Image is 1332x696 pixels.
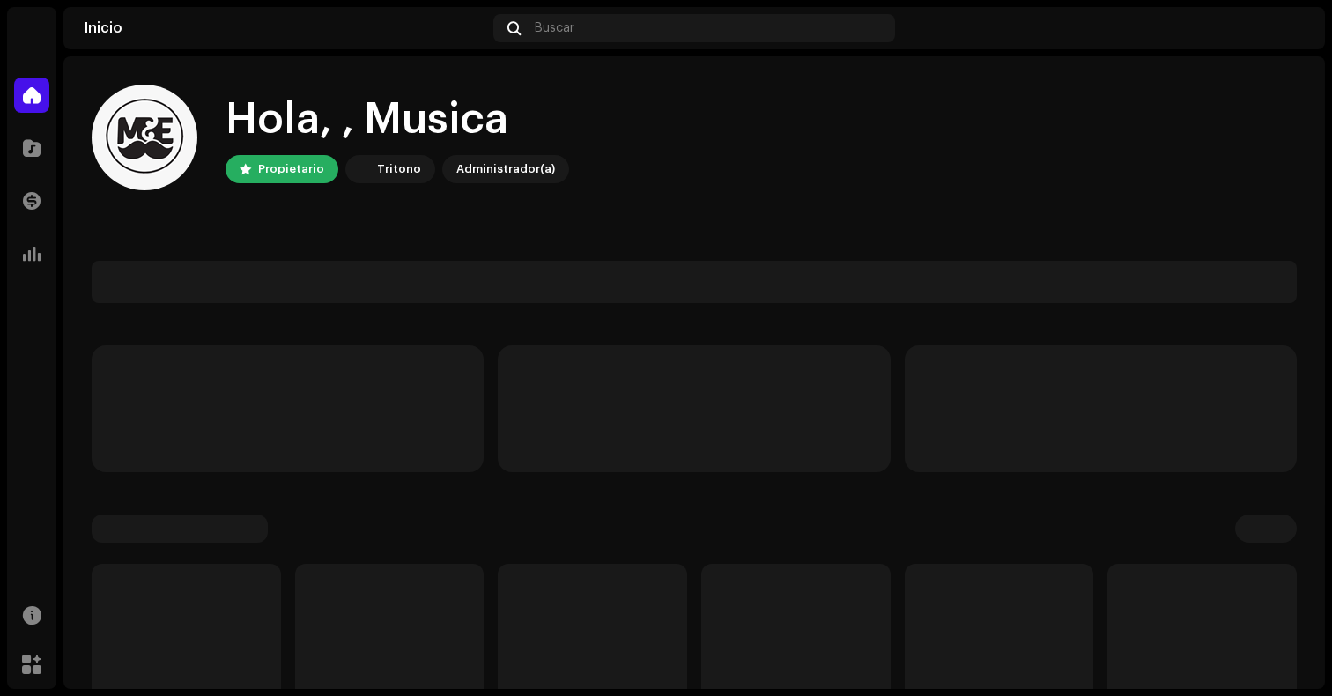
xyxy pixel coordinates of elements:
img: 66066cde-915e-4e78-8c1d-5e86ea1b97c2 [92,85,197,190]
div: Propietario [258,159,324,180]
div: Inicio [85,21,486,35]
div: Tritono [377,159,421,180]
div: Hola, , Musica [226,92,569,148]
div: Administrador(a) [456,159,555,180]
span: Buscar [535,21,574,35]
img: 66066cde-915e-4e78-8c1d-5e86ea1b97c2 [1276,14,1304,42]
img: 78f3867b-a9d0-4b96-9959-d5e4a689f6cf [349,159,370,180]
